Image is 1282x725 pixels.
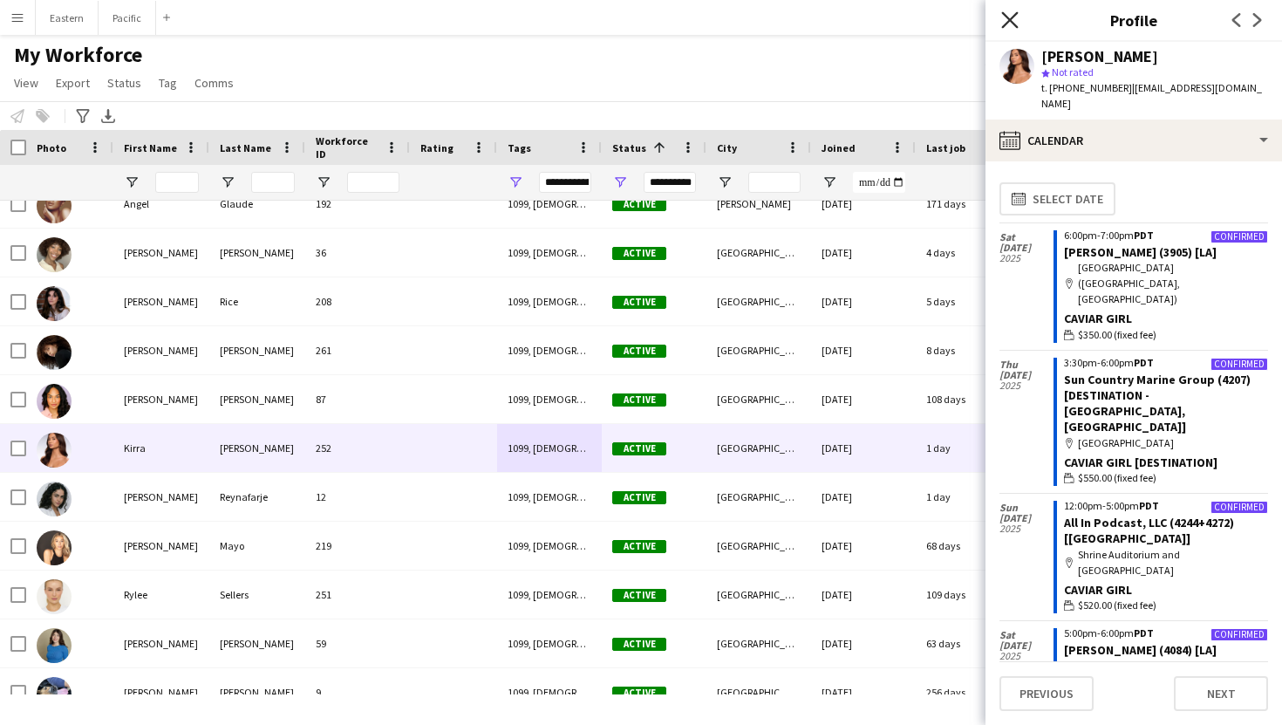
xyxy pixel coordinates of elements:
[999,232,1054,243] span: Sat
[497,571,602,619] div: 1099, [DEMOGRAPHIC_DATA], [GEOGRAPHIC_DATA]
[612,638,666,651] span: Active
[305,375,410,423] div: 87
[1134,626,1154,640] span: PDT
[1210,628,1268,641] div: Confirmed
[916,277,1020,325] div: 5 days
[748,172,801,193] input: City Filter Input
[999,243,1054,253] span: [DATE]
[497,229,602,277] div: 1099, [DEMOGRAPHIC_DATA], [GEOGRAPHIC_DATA], [GEOGRAPHIC_DATA]
[209,180,305,228] div: Glaude
[612,442,666,455] span: Active
[926,141,965,154] span: Last job
[37,141,66,154] span: Photo
[37,628,72,663] img: Sabrina Sigal
[305,424,410,472] div: 252
[916,473,1020,521] div: 1 day
[811,277,916,325] div: [DATE]
[497,326,602,374] div: 1099, [DEMOGRAPHIC_DATA], [GEOGRAPHIC_DATA]
[49,72,97,94] a: Export
[113,277,209,325] div: [PERSON_NAME]
[98,106,119,127] app-action-btn: Export XLSX
[999,182,1115,215] button: Select date
[159,75,177,91] span: Tag
[916,375,1020,423] div: 108 days
[612,247,666,260] span: Active
[916,522,1020,570] div: 68 days
[916,180,1020,228] div: 171 days
[985,9,1282,31] h3: Profile
[508,141,531,154] span: Tags
[706,522,811,570] div: [GEOGRAPHIC_DATA]
[14,42,142,68] span: My Workforce
[14,75,38,91] span: View
[113,326,209,374] div: [PERSON_NAME]
[7,72,45,94] a: View
[612,393,666,407] span: Active
[1064,230,1268,241] div: 6:00pm-7:00pm
[985,120,1282,161] div: Calendar
[916,326,1020,374] div: 8 days
[497,424,602,472] div: 1099, [DEMOGRAPHIC_DATA], [GEOGRAPHIC_DATA]
[916,619,1020,667] div: 63 days
[113,424,209,472] div: Kirra
[209,229,305,277] div: [PERSON_NAME]
[706,277,811,325] div: [GEOGRAPHIC_DATA]
[316,174,331,190] button: Open Filter Menu
[37,335,72,370] img: Irelyn Wesley
[305,619,410,667] div: 59
[706,571,811,619] div: [GEOGRAPHIC_DATA]
[37,579,72,614] img: Rylee Sellers
[706,229,811,277] div: [GEOGRAPHIC_DATA]
[305,571,410,619] div: 251
[497,619,602,667] div: 1099, [DEMOGRAPHIC_DATA], [GEOGRAPHIC_DATA]
[811,571,916,619] div: [DATE]
[811,326,916,374] div: [DATE]
[209,571,305,619] div: Sellers
[420,141,453,154] span: Rating
[1064,628,1268,639] div: 5:00pm-6:00pm
[811,375,916,423] div: [DATE]
[37,384,72,419] img: Kacy Rodgers
[1064,435,1268,451] div: [GEOGRAPHIC_DATA]
[1041,81,1262,110] span: | [EMAIL_ADDRESS][DOMAIN_NAME]
[811,668,916,716] div: [DATE]
[194,75,234,91] span: Comms
[99,1,156,35] button: Pacific
[1064,501,1268,511] div: 12:00pm-5:00pm
[209,522,305,570] div: Mayo
[1041,49,1158,65] div: [PERSON_NAME]
[188,72,241,94] a: Comms
[72,106,93,127] app-action-btn: Advanced filters
[37,286,72,321] img: Claire Rice
[811,522,916,570] div: [DATE]
[305,229,410,277] div: 36
[811,619,916,667] div: [DATE]
[916,229,1020,277] div: 4 days
[508,174,523,190] button: Open Filter Menu
[706,326,811,374] div: [GEOGRAPHIC_DATA]
[612,491,666,504] span: Active
[1064,515,1234,546] a: All In Podcast, LLC (4244+4272) [[GEOGRAPHIC_DATA]]
[706,375,811,423] div: [GEOGRAPHIC_DATA]
[811,180,916,228] div: [DATE]
[37,433,72,468] img: Kirra Santos
[113,229,209,277] div: [PERSON_NAME]
[717,174,733,190] button: Open Filter Menu
[822,174,837,190] button: Open Filter Menu
[539,172,591,193] input: Tags Filter Input
[124,141,177,154] span: First Name
[1064,372,1251,435] a: Sun Country Marine Group (4207) [DESTINATION - [GEOGRAPHIC_DATA], [GEOGRAPHIC_DATA]]
[36,1,99,35] button: Eastern
[37,237,72,272] img: Christa Moreland
[1064,642,1217,658] a: [PERSON_NAME] (4084) [LA]
[612,174,628,190] button: Open Filter Menu
[113,180,209,228] div: Angel
[706,180,811,228] div: [PERSON_NAME]
[305,473,410,521] div: 12
[56,75,90,91] span: Export
[717,141,737,154] span: City
[113,619,209,667] div: [PERSON_NAME]
[113,571,209,619] div: Rylee
[1064,659,1268,707] div: La Cañada [DATE] Club ([GEOGRAPHIC_DATA], [GEOGRAPHIC_DATA])
[999,370,1054,380] span: [DATE]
